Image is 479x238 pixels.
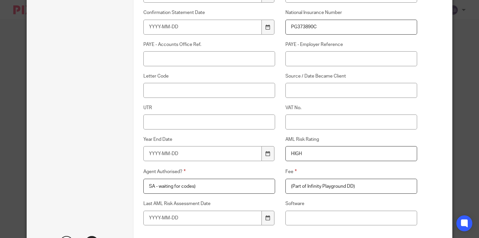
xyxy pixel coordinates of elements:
label: Software [285,200,417,207]
label: VAT No. [285,105,417,111]
input: YYYY-MM-DD [143,146,262,161]
label: Year End Date [143,136,275,143]
label: AML Risk Rating [285,136,417,143]
label: PAYE - Accounts Office Ref. [143,41,275,48]
label: Letter Code [143,73,275,80]
input: YYYY-MM-DD [143,211,262,226]
label: Fee [285,168,417,175]
input: YYYY-MM-DD [143,20,262,35]
label: Source / Date Became Client [285,73,417,80]
label: Confirmation Statement Date [143,9,275,16]
label: PAYE - Employer Reference [285,41,417,48]
label: Last AML Risk Assessment Date [143,200,275,207]
label: Agent Authorised? [143,168,275,175]
label: UTR [143,105,275,111]
label: National Insurance Number [285,9,417,16]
